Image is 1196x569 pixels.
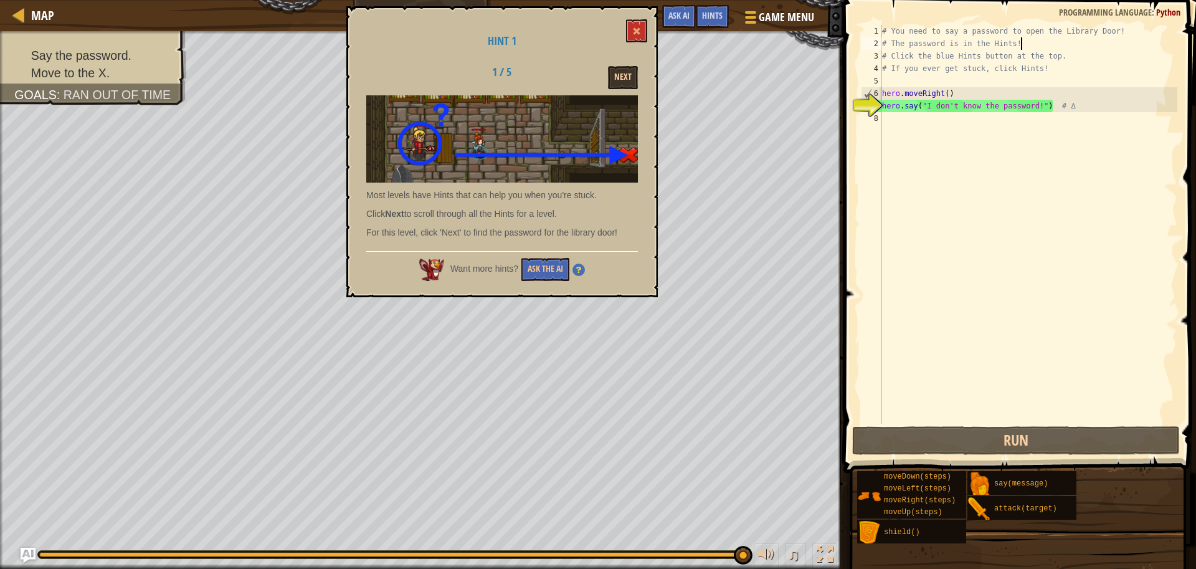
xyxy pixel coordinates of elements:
[884,484,951,493] span: moveLeft(steps)
[735,5,822,34] button: Game Menu
[31,7,54,24] span: Map
[14,47,173,64] li: Say the password.
[31,49,131,62] span: Say the password.
[702,9,723,21] span: Hints
[450,264,518,274] span: Want more hints?
[861,75,882,87] div: 5
[668,9,690,21] span: Ask AI
[366,226,638,239] p: For this level, click 'Next' to find the password for the library door!
[967,472,991,496] img: portrait.png
[608,66,638,89] button: Next
[861,100,882,112] div: 7
[366,208,638,220] p: Click to scroll through all the Hints for a level.
[754,543,779,569] button: Adjust volume
[759,9,814,26] span: Game Menu
[31,66,110,80] span: Move to the X.
[366,95,638,183] img: Kithgard librarian
[787,545,800,564] span: ♫
[25,7,54,24] a: Map
[967,497,991,521] img: portrait.png
[852,426,1180,455] button: Run
[64,88,171,102] span: Ran out of time
[812,543,837,569] button: Toggle fullscreen
[861,50,882,62] div: 3
[994,479,1048,488] span: say(message)
[488,33,516,49] span: Hint 1
[861,37,882,50] div: 2
[785,543,806,569] button: ♫
[521,258,569,281] button: Ask the AI
[861,87,882,100] div: 6
[857,484,881,508] img: portrait.png
[572,264,585,276] img: Hint
[861,112,882,125] div: 8
[366,189,638,201] p: Most levels have Hints that can help you when you're stuck.
[1059,6,1152,18] span: Programming language
[21,548,36,563] button: Ask AI
[1152,6,1156,18] span: :
[884,508,942,517] span: moveUp(steps)
[884,496,956,505] span: moveRight(steps)
[419,259,444,281] img: AI
[57,88,64,102] span: :
[662,5,696,28] button: Ask AI
[385,209,404,219] strong: Next
[463,66,541,79] h2: 1 / 5
[884,472,951,481] span: moveDown(steps)
[861,62,882,75] div: 4
[857,521,881,545] img: portrait.png
[14,64,173,82] li: Move to the X.
[14,88,57,102] span: Goals
[994,504,1057,513] span: attack(target)
[861,25,882,37] div: 1
[884,528,920,537] span: shield()
[1156,6,1180,18] span: Python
